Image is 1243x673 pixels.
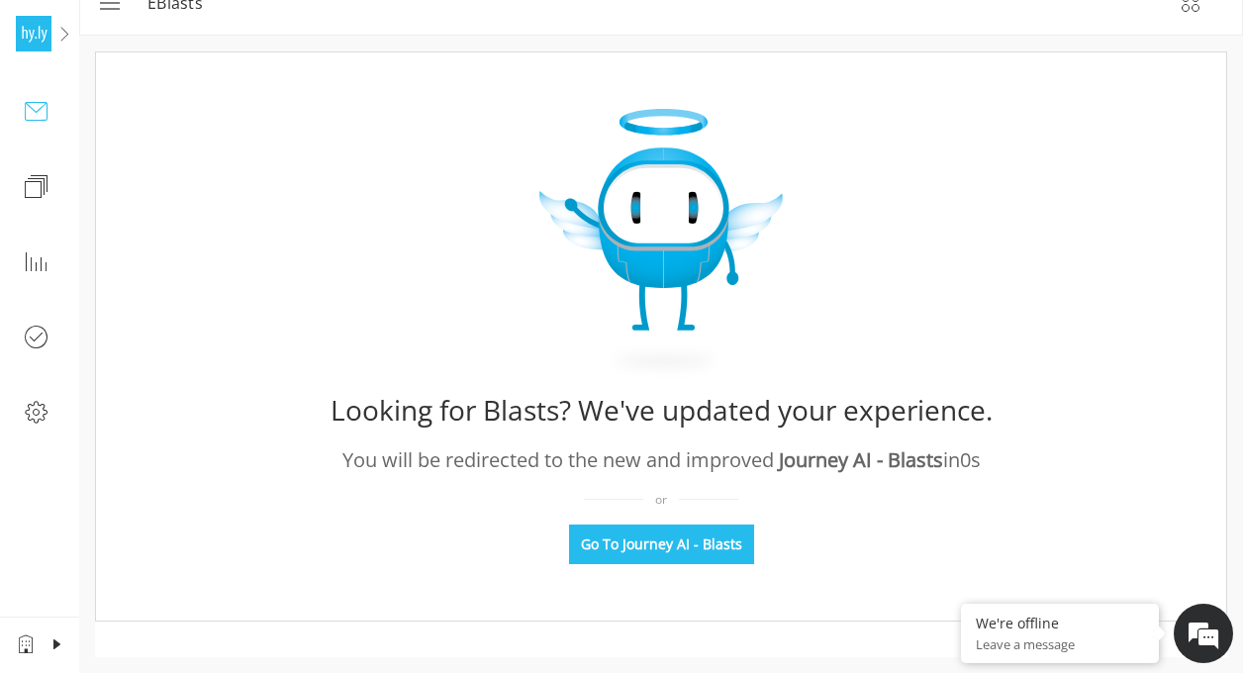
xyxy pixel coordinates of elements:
[569,525,754,564] button: Go To Journey AI - Blasts
[581,534,742,554] span: Go To Journey AI - Blasts
[976,614,1144,632] div: We're offline
[976,635,1144,653] p: Leave a message
[103,111,333,137] div: Leave a message
[290,526,359,552] em: Submit
[584,491,738,509] div: or
[331,386,993,433] div: Looking for Blasts? We've updated your experience.
[10,456,377,526] textarea: Type your message and click 'Submit'
[539,109,783,380] img: expiry_Image
[779,446,943,473] span: Journey AI - Blasts
[325,10,372,57] div: Minimize live chat window
[34,99,83,148] img: d_692782471_company_1567716308916_692782471
[42,207,345,407] span: We are offline. Please leave us a message.
[342,445,981,475] div: You will be redirected to the new and improved in 0 s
